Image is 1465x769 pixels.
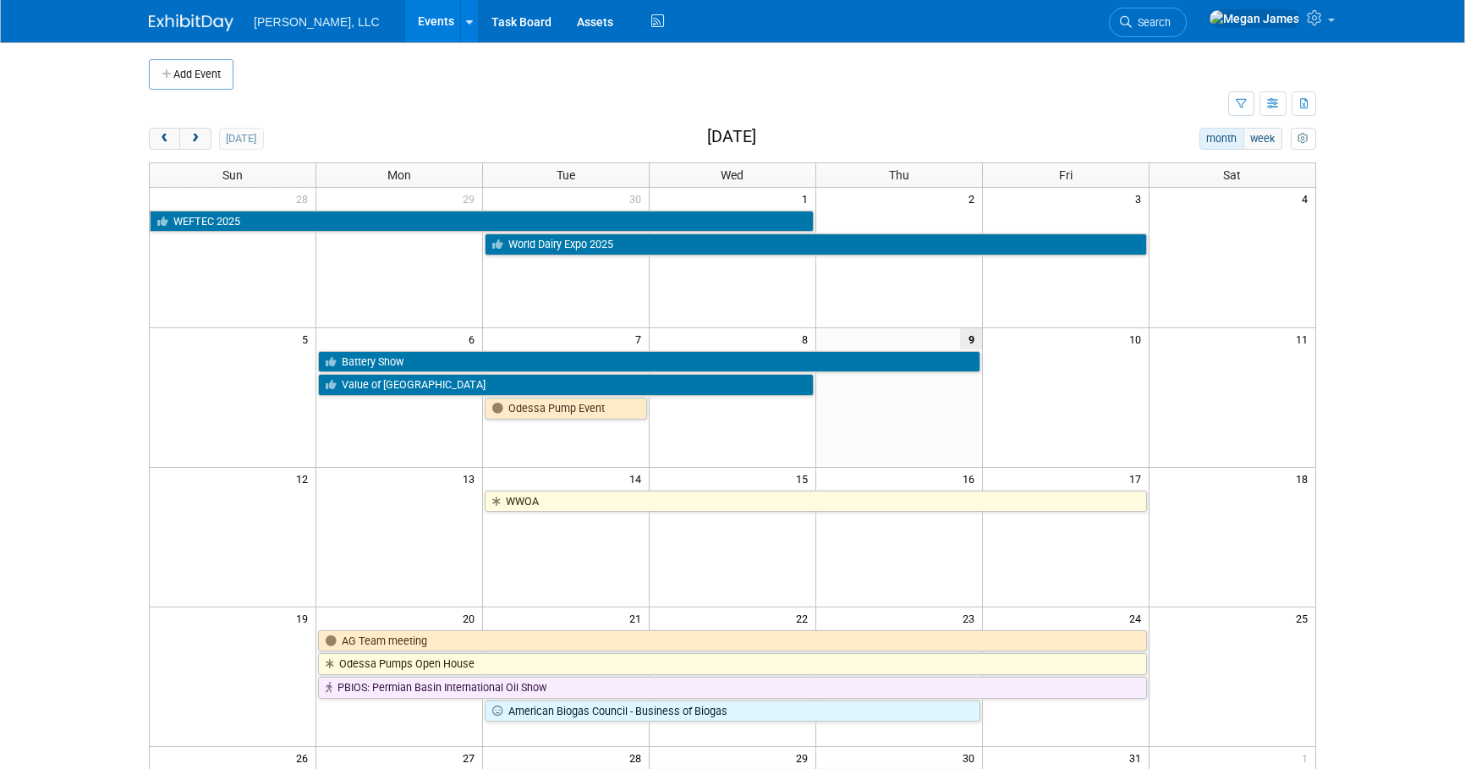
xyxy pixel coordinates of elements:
[219,128,264,150] button: [DATE]
[1059,168,1073,182] span: Fri
[1243,128,1282,150] button: week
[1128,328,1149,349] span: 10
[961,607,982,629] span: 23
[294,468,315,489] span: 12
[1294,468,1315,489] span: 18
[1128,607,1149,629] span: 24
[1300,747,1315,768] span: 1
[628,468,649,489] span: 14
[961,468,982,489] span: 16
[1209,9,1300,28] img: Megan James
[461,747,482,768] span: 27
[794,607,815,629] span: 22
[628,607,649,629] span: 21
[485,491,1146,513] a: WWOA
[1133,188,1149,209] span: 3
[294,607,315,629] span: 19
[800,328,815,349] span: 8
[149,128,180,150] button: prev
[961,747,982,768] span: 30
[1300,188,1315,209] span: 4
[387,168,411,182] span: Mon
[318,677,1146,699] a: PBIOS: Permian Basin International Oil Show
[179,128,211,150] button: next
[794,468,815,489] span: 15
[318,374,814,396] a: Value of [GEOGRAPHIC_DATA]
[222,168,243,182] span: Sun
[707,128,756,146] h2: [DATE]
[634,328,649,349] span: 7
[1128,747,1149,768] span: 31
[300,328,315,349] span: 5
[1294,607,1315,629] span: 25
[150,211,814,233] a: WEFTEC 2025
[467,328,482,349] span: 6
[149,59,233,90] button: Add Event
[628,747,649,768] span: 28
[794,747,815,768] span: 29
[461,188,482,209] span: 29
[557,168,575,182] span: Tue
[149,14,233,31] img: ExhibitDay
[254,15,380,29] span: [PERSON_NAME], LLC
[1294,328,1315,349] span: 11
[1199,128,1244,150] button: month
[461,468,482,489] span: 13
[721,168,743,182] span: Wed
[294,188,315,209] span: 28
[461,607,482,629] span: 20
[960,328,982,349] span: 9
[318,653,1146,675] a: Odessa Pumps Open House
[1109,8,1187,37] a: Search
[1223,168,1241,182] span: Sat
[318,351,979,373] a: Battery Show
[485,700,980,722] a: American Biogas Council - Business of Biogas
[318,630,1146,652] a: AG Team meeting
[1132,16,1171,29] span: Search
[485,398,647,420] a: Odessa Pump Event
[1291,128,1316,150] button: myCustomButton
[1128,468,1149,489] span: 17
[628,188,649,209] span: 30
[1298,134,1309,145] i: Personalize Calendar
[967,188,982,209] span: 2
[485,233,1146,255] a: World Dairy Expo 2025
[800,188,815,209] span: 1
[294,747,315,768] span: 26
[889,168,909,182] span: Thu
